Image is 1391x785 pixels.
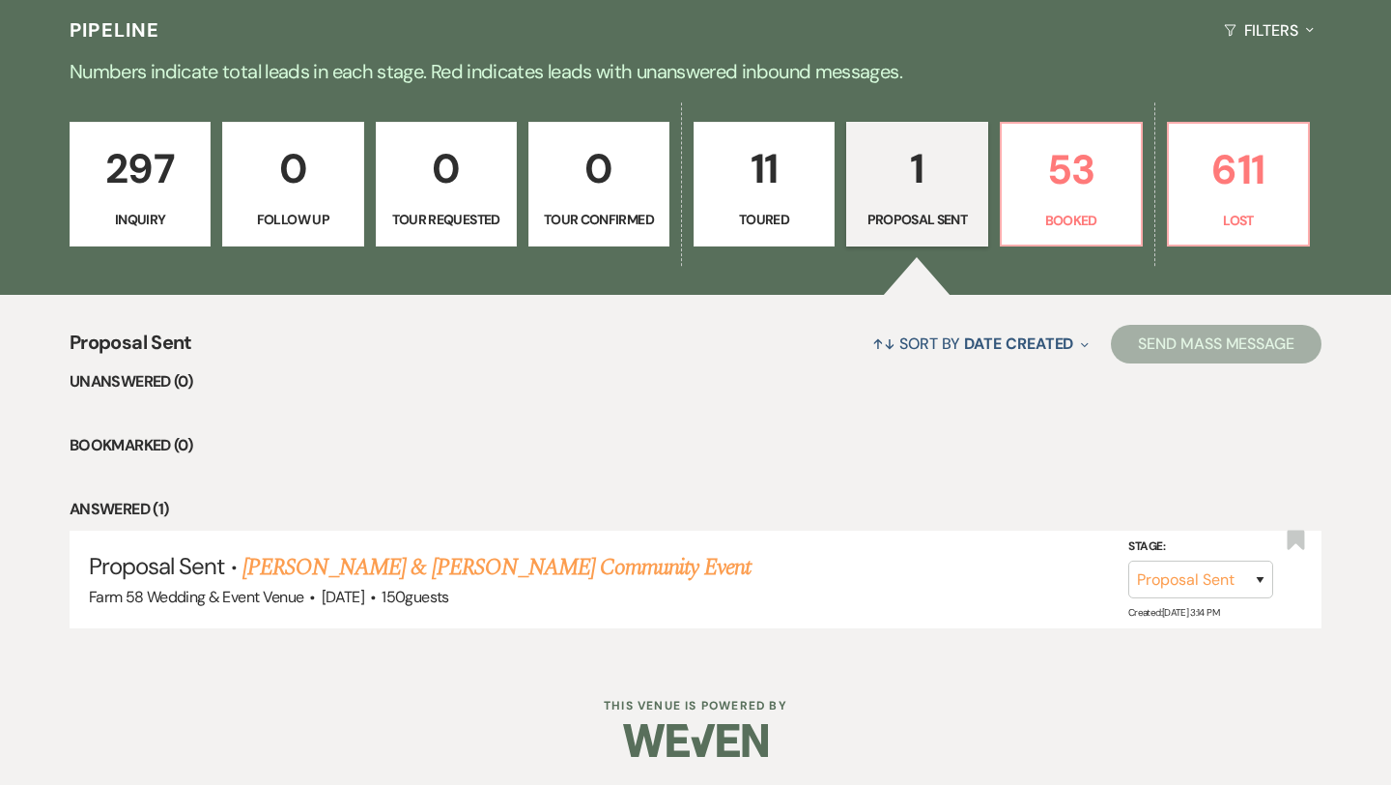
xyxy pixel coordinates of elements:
p: 0 [388,136,504,201]
p: 297 [82,136,198,201]
li: Bookmarked (0) [70,433,1321,458]
span: Date Created [964,334,1073,354]
a: 53Booked [1000,122,1143,247]
p: Tour Requested [388,209,504,230]
span: 150 guests [382,587,448,607]
h3: Pipeline [70,16,160,44]
span: Farm 58 Wedding & Event Venue [89,587,303,607]
a: 0Follow Up [222,122,363,247]
a: 1Proposal Sent [846,122,987,247]
img: Weven Logo [623,707,768,774]
span: [DATE] [322,587,364,607]
button: Filters [1216,5,1321,56]
p: Booked [1013,210,1129,231]
a: 11Toured [694,122,835,247]
a: 0Tour Requested [376,122,517,247]
a: 297Inquiry [70,122,211,247]
p: Follow Up [235,209,351,230]
p: Lost [1180,210,1296,231]
li: Answered (1) [70,497,1321,522]
label: Stage: [1128,537,1273,558]
a: [PERSON_NAME] & [PERSON_NAME] Community Event [242,550,751,585]
p: 0 [541,136,657,201]
a: 611Lost [1167,122,1310,247]
span: Proposal Sent [70,328,192,369]
li: Unanswered (0) [70,369,1321,394]
span: Created: [DATE] 3:14 PM [1128,606,1219,619]
p: 611 [1180,137,1296,202]
p: 53 [1013,137,1129,202]
p: 11 [706,136,822,201]
p: 0 [235,136,351,201]
p: Inquiry [82,209,198,230]
span: ↑↓ [872,334,895,354]
button: Send Mass Message [1111,325,1321,363]
p: Tour Confirmed [541,209,657,230]
p: Toured [706,209,822,230]
p: Proposal Sent [859,209,975,230]
span: Proposal Sent [89,551,225,581]
p: 1 [859,136,975,201]
a: 0Tour Confirmed [528,122,669,247]
button: Sort By Date Created [865,318,1096,369]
